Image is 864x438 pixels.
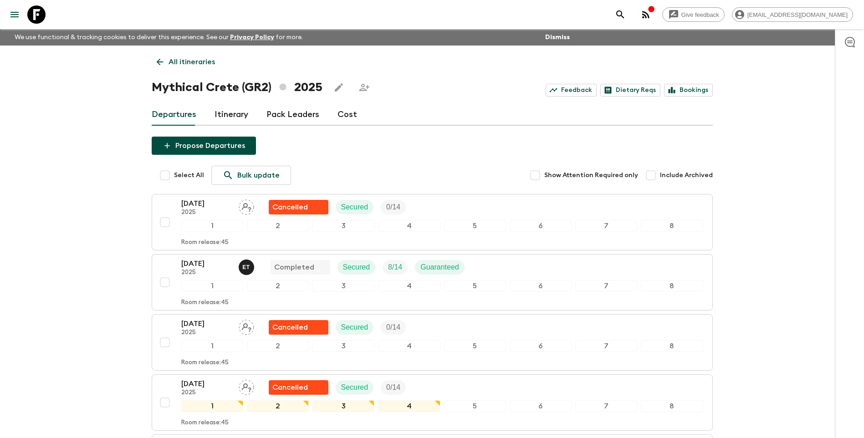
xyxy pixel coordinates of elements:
[181,378,231,389] p: [DATE]
[337,260,376,275] div: Secured
[5,5,24,24] button: menu
[732,7,853,22] div: [EMAIL_ADDRESS][DOMAIN_NAME]
[269,380,328,395] div: Flash Pack cancellation
[239,382,254,390] span: Assign pack leader
[174,171,204,180] span: Select All
[237,170,280,181] p: Bulk update
[341,322,368,333] p: Secured
[575,340,637,352] div: 7
[575,400,637,412] div: 7
[660,171,713,180] span: Include Archived
[378,280,440,292] div: 4
[378,400,440,412] div: 4
[181,329,231,336] p: 2025
[383,260,408,275] div: Trip Fill
[152,374,713,431] button: [DATE]2025Assign pack leaderFlash Pack cancellationSecuredTrip Fill12345678Room release:45
[239,202,254,209] span: Assign pack leader
[181,299,229,306] p: Room release: 45
[444,280,506,292] div: 5
[247,400,309,412] div: 2
[336,380,374,395] div: Secured
[211,166,291,185] a: Bulk update
[181,209,231,216] p: 2025
[641,280,703,292] div: 8
[343,262,370,273] p: Secured
[169,56,215,67] p: All itineraries
[355,78,373,97] span: Share this itinerary
[444,220,506,232] div: 5
[152,314,713,371] button: [DATE]2025Assign pack leaderFlash Pack cancellationSecuredTrip Fill12345678Room release:45
[420,262,459,273] p: Guaranteed
[247,280,309,292] div: 2
[152,137,256,155] button: Propose Departures
[510,340,572,352] div: 6
[641,400,703,412] div: 8
[742,11,853,18] span: [EMAIL_ADDRESS][DOMAIN_NAME]
[341,382,368,393] p: Secured
[152,254,713,311] button: [DATE]2025Elisavet TitanosCompletedSecuredTrip FillGuaranteed12345678Room release:45
[181,220,243,232] div: 1
[444,400,506,412] div: 5
[312,280,374,292] div: 3
[388,262,402,273] p: 8 / 14
[181,280,243,292] div: 1
[600,84,660,97] a: Dietary Reqs
[510,400,572,412] div: 6
[230,34,274,41] a: Privacy Policy
[181,419,229,427] p: Room release: 45
[336,200,374,214] div: Secured
[11,29,307,46] p: We use functional & tracking cookies to deliver this experience. See our for more.
[181,198,231,209] p: [DATE]
[381,320,406,335] div: Trip Fill
[676,11,724,18] span: Give feedback
[152,194,713,250] button: [DATE]2025Assign pack leaderFlash Pack cancellationSecuredTrip Fill12345678Room release:45
[611,5,629,24] button: search adventures
[152,53,220,71] a: All itineraries
[152,104,196,126] a: Departures
[381,380,406,395] div: Trip Fill
[378,340,440,352] div: 4
[215,104,248,126] a: Itinerary
[641,340,703,352] div: 8
[386,382,400,393] p: 0 / 14
[330,78,348,97] button: Edit this itinerary
[239,322,254,330] span: Assign pack leader
[575,280,637,292] div: 7
[386,202,400,213] p: 0 / 14
[152,78,322,97] h1: Mythical Crete (GR2) 2025
[274,262,314,273] p: Completed
[272,382,308,393] p: Cancelled
[662,7,725,22] a: Give feedback
[181,318,231,329] p: [DATE]
[664,84,713,97] a: Bookings
[341,202,368,213] p: Secured
[247,220,309,232] div: 2
[336,320,374,335] div: Secured
[239,262,256,270] span: Elisavet Titanos
[546,84,597,97] a: Feedback
[181,258,231,269] p: [DATE]
[544,171,638,180] span: Show Attention Required only
[181,400,243,412] div: 1
[269,200,328,214] div: Flash Pack cancellation
[181,389,231,397] p: 2025
[247,340,309,352] div: 2
[181,340,243,352] div: 1
[337,104,357,126] a: Cost
[312,400,374,412] div: 3
[272,322,308,333] p: Cancelled
[543,31,572,44] button: Dismiss
[181,359,229,367] p: Room release: 45
[444,340,506,352] div: 5
[181,269,231,276] p: 2025
[181,239,229,246] p: Room release: 45
[510,280,572,292] div: 6
[312,220,374,232] div: 3
[378,220,440,232] div: 4
[266,104,319,126] a: Pack Leaders
[510,220,572,232] div: 6
[269,320,328,335] div: Flash Pack cancellation
[272,202,308,213] p: Cancelled
[312,340,374,352] div: 3
[386,322,400,333] p: 0 / 14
